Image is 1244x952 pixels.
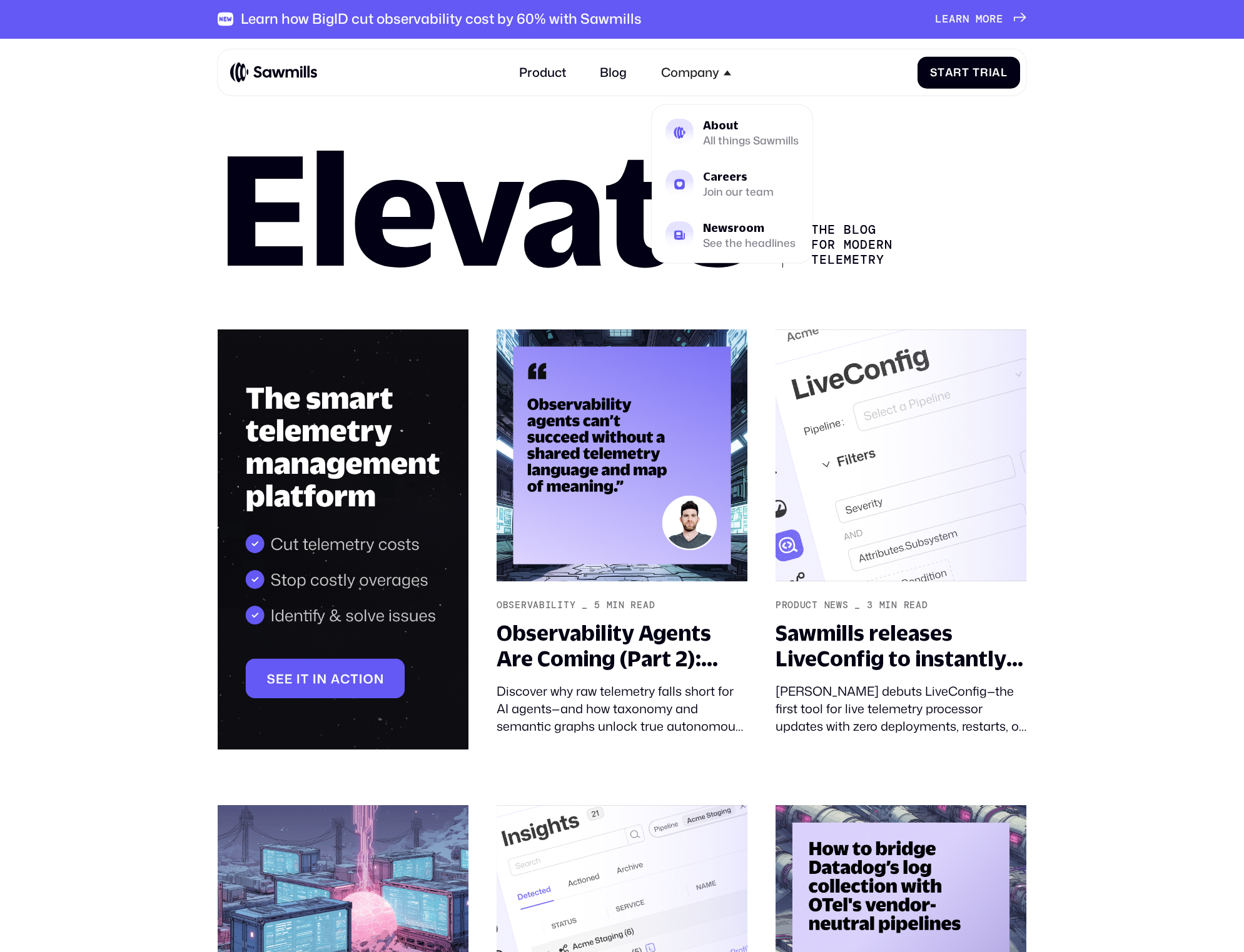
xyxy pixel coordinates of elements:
div: Learn how BigID cut observability cost by 60% with Sawmills [241,11,642,28]
div: _ [854,600,861,611]
div: 5 [594,600,600,611]
span: e [996,13,1003,26]
a: AboutAll things Sawmills [657,109,808,156]
span: a [949,13,956,26]
div: Careers [703,171,774,183]
a: Learnmore [935,13,1026,26]
span: i [989,66,993,79]
div: min read [607,600,655,611]
a: Observability_5min readObservability Agents Are Coming (Part 2): Telemetry Taxonomy and Semantics... [486,319,759,761]
span: n [963,13,969,26]
span: r [989,13,996,26]
div: Observability Agents Are Coming (Part 2): Telemetry Taxonomy and Semantics – The Missing Link [497,620,747,671]
a: Product News_3min readSawmills releases LiveConfig to instantly configure your telemetry pipeline... [764,319,1037,761]
span: r [953,66,962,79]
div: Discover why raw telemetry falls short for AI agents—and how taxonomy and semantic graphs unlock ... [497,683,747,735]
div: See the headlines [703,238,796,248]
span: T [973,66,980,79]
a: Blog [590,56,636,89]
span: S [930,66,938,79]
div: min read [879,600,928,611]
div: Join our team [703,187,774,197]
span: r [956,13,963,26]
a: NewsroomSee the headlines [657,212,808,259]
span: a [992,66,1001,79]
div: About [703,120,799,131]
div: 3 [867,600,873,611]
h1: Elevate [218,148,755,267]
div: Sawmills releases LiveConfig to instantly configure your telemetry pipeline without deployment [776,620,1026,671]
span: o [983,13,989,26]
a: StartTrial [918,56,1020,88]
span: r [980,66,989,79]
div: Company [652,56,741,89]
span: t [938,66,945,79]
div: Company [661,65,719,80]
div: Product News [776,600,849,611]
nav: Company [652,89,812,263]
a: CareersJoin our team [657,161,808,208]
span: l [1001,66,1008,79]
span: e [942,13,949,26]
span: L [935,13,942,26]
div: _ [582,600,588,611]
div: The Blog for Modern telemetry [782,179,907,268]
a: Product [510,56,575,89]
span: t [962,66,969,79]
div: All things Sawmills [703,136,799,146]
span: m [976,13,983,26]
div: Observability [497,600,575,611]
div: Newsroom [703,223,796,234]
span: a [945,66,954,79]
div: [PERSON_NAME] debuts LiveConfig—the first tool for live telemetry processor updates with zero dep... [776,683,1026,735]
